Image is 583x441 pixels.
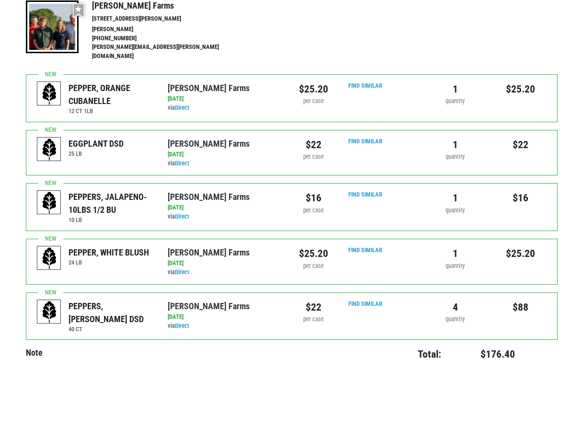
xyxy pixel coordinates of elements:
[430,190,481,206] div: 1
[299,137,328,152] div: $22
[168,259,284,277] div: via
[348,300,382,307] a: Find Similar
[299,81,328,97] div: $25.20
[446,262,465,269] span: quantity
[69,325,153,333] h6: 40 CT
[26,0,79,53] img: thumbnail-8a08f3346781c529aa742b86dead986c.jpg
[37,191,61,215] img: placeholder-variety-43d6402dacf2d531de610a020419775a.svg
[495,246,547,261] div: $25.20
[69,107,153,115] h6: 12 CT 1LB
[69,150,124,157] h6: 25 LB
[69,81,153,107] div: PEPPER, ORANGE CUBANELLE
[175,160,189,167] a: Direct
[168,313,284,322] div: [DATE]
[37,138,61,162] img: placeholder-variety-43d6402dacf2d531de610a020419775a.svg
[168,150,284,168] div: via
[168,192,250,202] a: [PERSON_NAME] Farms
[69,246,149,259] div: PEPPER, WHITE BLUSH
[447,348,515,360] h4: $176.40
[348,191,382,198] a: Find Similar
[495,190,547,206] div: $16
[299,315,328,324] div: per case
[168,139,250,149] a: [PERSON_NAME] Farms
[390,348,442,360] h4: Total:
[446,315,465,323] span: quantity
[175,104,189,111] a: Direct
[175,268,189,276] a: Direct
[69,300,153,325] div: PEPPERS, [PERSON_NAME] DSD
[175,213,189,220] a: Direct
[495,81,547,97] div: $25.20
[92,25,240,34] li: [PERSON_NAME]
[299,300,328,315] div: $22
[299,152,328,162] div: per case
[69,216,153,223] h6: 10 LB
[26,348,376,358] h4: Note
[495,137,547,152] div: $22
[168,259,284,268] div: [DATE]
[168,94,284,113] div: via
[37,246,61,270] img: placeholder-variety-43d6402dacf2d531de610a020419775a.svg
[69,259,149,266] h6: 24 LB
[430,81,481,97] div: 1
[299,97,328,106] div: per case
[430,246,481,261] div: 1
[495,300,547,315] div: $88
[348,82,382,89] a: Find Similar
[299,206,328,215] div: per case
[446,153,465,160] span: quantity
[446,97,465,104] span: quantity
[168,83,250,93] a: [PERSON_NAME] Farms
[168,301,250,311] a: [PERSON_NAME] Farms
[92,0,240,11] h4: [PERSON_NAME] Farms
[37,300,61,324] img: placeholder-variety-43d6402dacf2d531de610a020419775a.svg
[430,300,481,315] div: 4
[168,203,284,212] div: [DATE]
[168,94,284,104] div: [DATE]
[430,137,481,152] div: 1
[92,34,240,43] li: [PHONE_NUMBER]
[299,190,328,206] div: $16
[168,150,284,159] div: [DATE]
[299,262,328,271] div: per case
[348,246,382,254] a: Find Similar
[299,246,328,261] div: $25.20
[175,322,189,329] a: Direct
[92,14,240,23] li: [STREET_ADDRESS][PERSON_NAME]
[446,207,465,214] span: quantity
[92,43,240,61] li: [PERSON_NAME][EMAIL_ADDRESS][PERSON_NAME][DOMAIN_NAME]
[69,137,124,150] div: EGGPLANT DSD
[168,313,284,331] div: via
[69,190,153,216] div: PEPPERS, JALAPENO- 10LBS 1/2 BU
[37,82,61,106] img: placeholder-variety-43d6402dacf2d531de610a020419775a.svg
[168,247,250,257] a: [PERSON_NAME] Farms
[348,138,382,145] a: Find Similar
[168,203,284,221] div: via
